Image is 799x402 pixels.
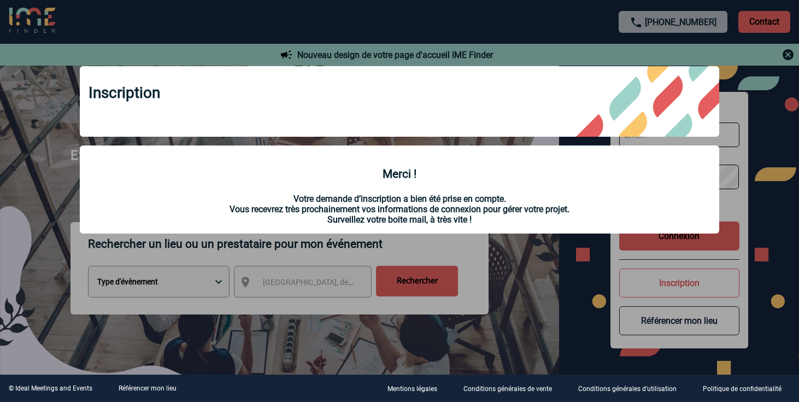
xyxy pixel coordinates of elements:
h2: Merci ! [102,167,697,180]
p: Conditions générales de vente [463,386,552,393]
a: Conditions générales de vente [455,383,569,394]
a: Référencer mon lieu [119,384,177,392]
div: Inscription [80,66,719,137]
p: Politique de confidentialité [703,386,782,393]
p: Votre demande d’inscription a bien été prise en compte. Vous recevrez très prochainement vos info... [89,194,710,225]
a: Mentions légales [379,383,455,394]
p: Mentions légales [387,386,437,393]
p: Conditions générales d'utilisation [578,386,677,393]
a: Conditions générales d'utilisation [569,383,694,394]
div: © Ideal Meetings and Events [9,384,92,392]
a: Politique de confidentialité [694,383,799,394]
